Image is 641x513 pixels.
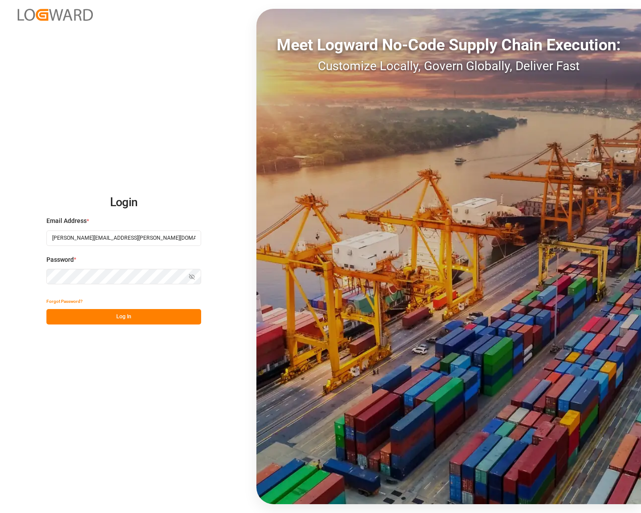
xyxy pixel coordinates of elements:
div: Meet Logward No-Code Supply Chain Execution: [256,33,641,57]
button: Log In [46,309,201,324]
span: Password [46,255,74,264]
img: Logward_new_orange.png [18,9,93,21]
span: Email Address [46,216,87,226]
div: Customize Locally, Govern Globally, Deliver Fast [256,57,641,75]
h2: Login [46,189,201,217]
button: Forgot Password? [46,294,83,309]
input: Enter your email [46,230,201,246]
